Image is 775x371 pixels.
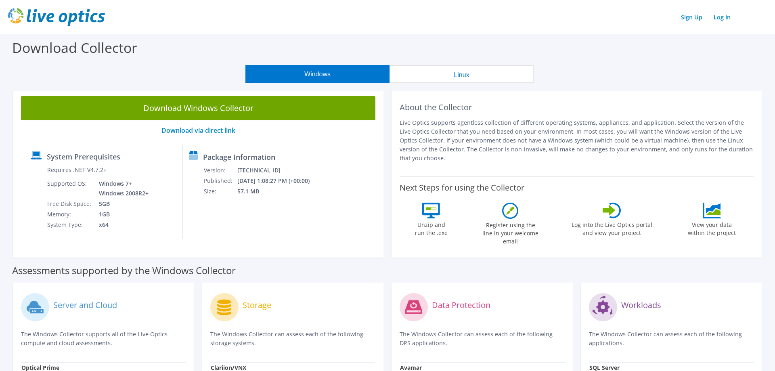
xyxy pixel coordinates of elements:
[400,118,754,163] p: Live Optics supports agentless collection of different operating systems, appliances, and applica...
[203,186,237,197] td: Size:
[47,199,93,209] td: Free Disk Space:
[480,219,541,245] label: Register using the line in your welcome email
[683,218,741,237] label: View your data within the project
[21,96,375,120] a: Download Windows Collector
[93,220,150,230] td: x64
[210,330,375,348] p: The Windows Collector can assess each of the following storage systems.
[237,165,320,176] td: [TECHNICAL_ID]
[710,11,735,23] a: Log In
[47,209,93,220] td: Memory:
[161,126,235,135] a: Download via direct link
[12,266,236,275] label: Assessments supported by the Windows Collector
[400,103,754,112] h2: About the Collector
[677,11,706,23] a: Sign Up
[589,330,754,348] p: The Windows Collector can assess each of the following applications.
[400,330,565,348] p: The Windows Collector can assess each of the following DPS applications.
[93,209,150,220] td: 1GB
[571,218,653,237] label: Log into the Live Optics portal and view your project
[432,301,490,309] label: Data Protection
[400,183,524,193] label: Next Steps for using the Collector
[390,65,534,83] button: Linux
[47,153,120,161] label: System Prerequisites
[93,199,150,209] td: 5GB
[203,153,275,161] label: Package Information
[8,8,105,26] img: live_optics_svg.svg
[47,220,93,230] td: System Type:
[237,176,320,186] td: [DATE] 1:08:27 PM (+00:00)
[53,301,117,309] label: Server and Cloud
[93,178,150,199] td: Windows 7+ Windows 2008R2+
[203,176,237,186] td: Published:
[621,301,661,309] label: Workloads
[413,218,450,237] label: Unzip and run the .exe
[21,330,186,348] p: The Windows Collector supports all of the Live Optics compute and cloud assessments.
[237,186,320,197] td: 57.1 MB
[245,65,390,83] button: Windows
[12,38,137,57] label: Download Collector
[203,165,237,176] td: Version:
[243,301,271,309] label: Storage
[47,166,107,174] label: Requires .NET V4.7.2+
[47,178,93,199] td: Supported OS:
